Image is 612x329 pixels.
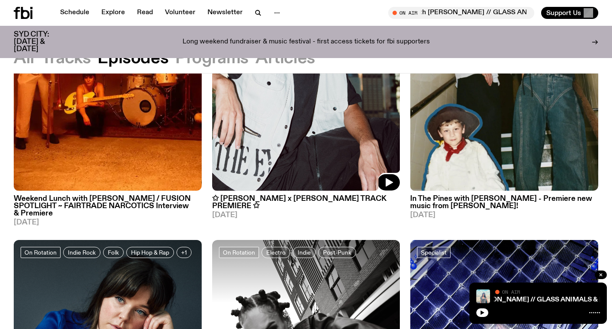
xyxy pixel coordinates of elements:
[160,7,201,19] a: Volunteer
[223,249,255,255] span: On Rotation
[21,247,61,258] a: On Rotation
[14,191,202,226] a: Weekend Lunch with [PERSON_NAME] / FUSION SPOTLIGHT ~ FAIRTRADE NARCOTICS Interview & Premiere[DATE]
[14,195,202,217] h3: Weekend Lunch with [PERSON_NAME] / FUSION SPOTLIGHT ~ FAIRTRADE NARCOTICS Interview & Premiere
[68,249,96,255] span: Indie Rock
[410,195,598,210] h3: In The Pines with [PERSON_NAME] - Premiere new music from [PERSON_NAME]!
[212,212,400,219] span: [DATE]
[126,247,174,258] a: Hip Hop & Rap
[256,51,315,66] button: Articles
[212,191,400,219] a: ✩ [PERSON_NAME] x [PERSON_NAME] TRACK PREMIERE ✩[DATE]
[14,219,202,226] span: [DATE]
[103,247,124,258] a: Folk
[212,195,400,210] h3: ✩ [PERSON_NAME] x [PERSON_NAME] TRACK PREMIERE ✩
[323,249,351,255] span: Post-Punk
[183,38,430,46] p: Long weekend fundraiser & music festival - first access tickets for fbi supporters
[175,51,249,66] button: Programs
[298,249,311,255] span: Indie
[293,247,316,258] a: Indie
[202,7,248,19] a: Newsletter
[262,247,290,258] a: Electro
[546,9,581,17] span: Support Us
[177,247,192,258] button: +1
[96,7,130,19] a: Explore
[410,191,598,219] a: In The Pines with [PERSON_NAME] - Premiere new music from [PERSON_NAME]![DATE]
[14,51,34,66] button: All
[97,51,168,66] button: Episodes
[421,249,447,255] span: Specialist
[410,212,598,219] span: [DATE]
[219,247,259,258] a: On Rotation
[24,249,57,255] span: On Rotation
[108,249,119,255] span: Folk
[131,249,169,255] span: Hip Hop & Rap
[541,7,598,19] button: Support Us
[318,247,356,258] a: Post-Punk
[181,249,187,255] span: +1
[63,247,100,258] a: Indie Rock
[41,51,91,66] button: Tracks
[14,31,69,53] h3: SYD CITY: [DATE] & [DATE]
[388,7,534,19] button: On AirMornings with [PERSON_NAME] // GLASS ANIMALS & [GEOGRAPHIC_DATA]
[502,289,520,295] span: On Air
[55,7,94,19] a: Schedule
[266,249,286,255] span: Electro
[132,7,158,19] a: Read
[417,247,451,258] a: Specialist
